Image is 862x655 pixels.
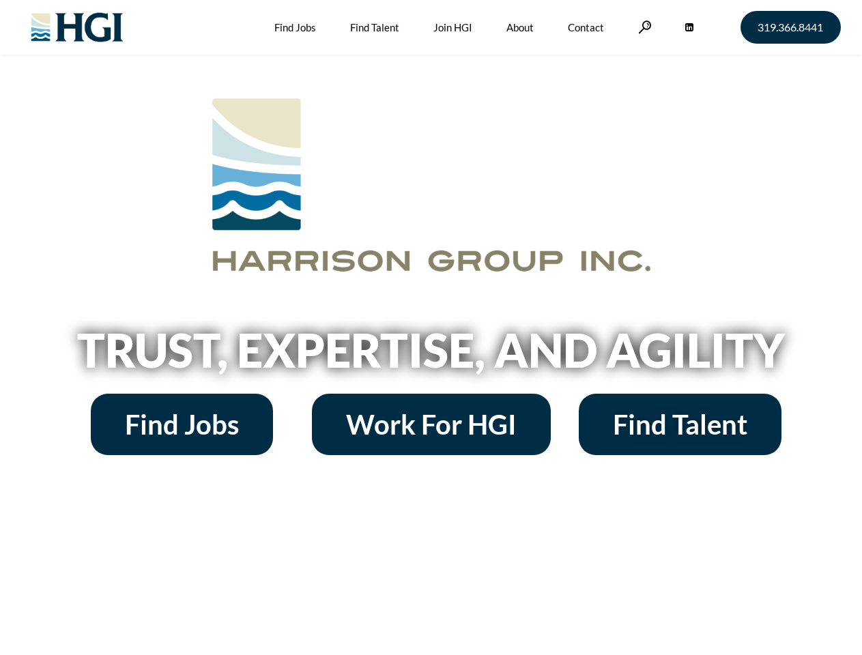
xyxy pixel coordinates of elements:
span: Find Talent [613,411,747,438]
h2: Trust, Expertise, and Agility [42,327,820,373]
a: 319.366.8441 [741,11,841,44]
a: Find Talent [579,394,781,455]
span: 319.366.8441 [758,22,823,33]
a: Work For HGI [312,394,551,455]
a: Search [638,20,652,33]
span: Work For HGI [346,411,517,438]
a: Find Jobs [91,394,273,455]
span: Find Jobs [125,411,239,438]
